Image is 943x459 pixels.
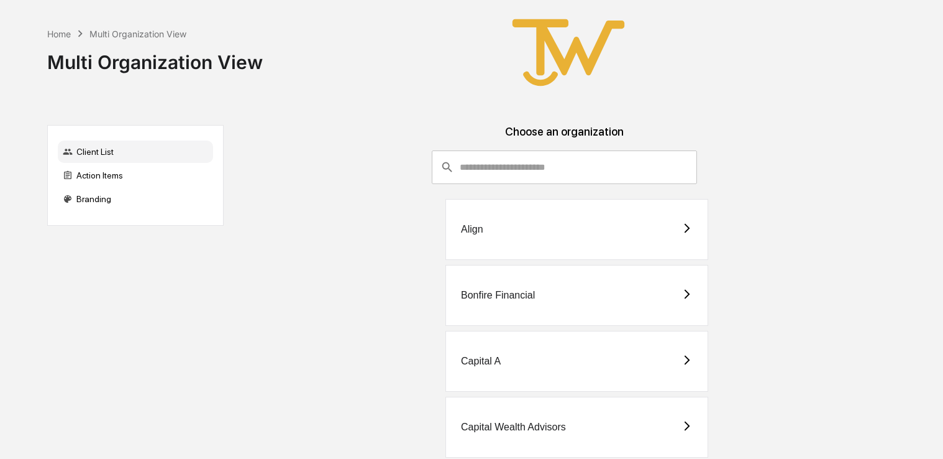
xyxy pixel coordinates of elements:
img: True West [506,10,631,95]
div: Multi Organization View [89,29,186,39]
div: consultant-dashboard__filter-organizations-search-bar [432,151,696,184]
div: Bonfire Financial [461,290,535,301]
div: Choose an organization [234,125,896,151]
div: Branding [58,188,213,210]
div: Client List [58,141,213,163]
div: Multi Organization View [47,41,263,73]
div: Action Items [58,164,213,187]
div: Capital Wealth Advisors [461,422,566,433]
div: Home [47,29,71,39]
div: Align [461,224,483,235]
div: Capital A [461,356,501,367]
